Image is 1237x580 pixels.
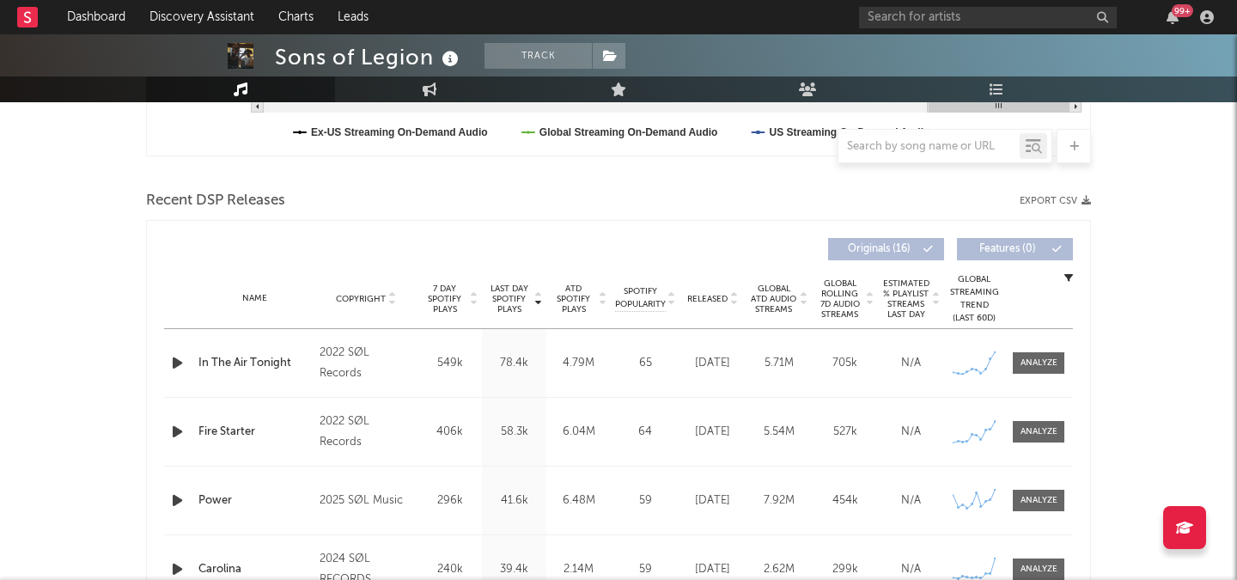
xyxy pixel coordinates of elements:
div: [DATE] [684,355,741,372]
div: 2.14M [551,561,606,578]
div: 59 [615,561,675,578]
div: 65 [615,355,675,372]
div: 2.62M [750,561,807,578]
div: 99 + [1172,4,1193,17]
div: 6.48M [551,492,606,510]
button: Originals(16) [828,238,944,260]
span: Spotify Popularity [615,285,666,311]
div: 78.4k [486,355,542,372]
div: 406k [422,424,478,441]
a: Fire Starter [198,424,311,441]
div: 59 [615,492,675,510]
span: Copyright [336,294,386,304]
span: Last Day Spotify Plays [486,284,532,314]
div: 7.92M [750,492,807,510]
div: [DATE] [684,424,741,441]
span: Features ( 0 ) [968,244,1047,254]
a: In The Air Tonight [198,355,311,372]
button: 99+ [1167,10,1179,24]
input: Search by song name or URL [838,140,1020,154]
div: 2022 SØL Records [320,412,413,453]
div: 2022 SØL Records [320,343,413,384]
div: 64 [615,424,675,441]
button: Features(0) [957,238,1073,260]
button: Export CSV [1020,196,1091,206]
div: 2025 SØL Music [320,491,413,511]
a: Power [198,492,311,510]
div: 39.4k [486,561,542,578]
div: 6.04M [551,424,606,441]
text: Ex-US Streaming On-Demand Audio [311,126,488,138]
div: N/A [882,355,940,372]
span: 7 Day Spotify Plays [422,284,467,314]
div: 454k [816,492,874,510]
div: 527k [816,424,874,441]
input: Search for artists [859,7,1117,28]
a: Carolina [198,561,311,578]
text: Global Streaming On-Demand Audio [539,126,718,138]
div: 240k [422,561,478,578]
div: N/A [882,492,940,510]
div: N/A [882,561,940,578]
div: 4.79M [551,355,606,372]
span: Originals ( 16 ) [839,244,918,254]
div: Name [198,292,311,305]
div: 5.71M [750,355,807,372]
div: [DATE] [684,561,741,578]
div: 705k [816,355,874,372]
div: N/A [882,424,940,441]
span: Recent DSP Releases [146,191,285,211]
div: 299k [816,561,874,578]
span: Global Rolling 7D Audio Streams [816,278,863,320]
div: 41.6k [486,492,542,510]
button: Track [484,43,592,69]
span: Released [687,294,728,304]
span: ATD Spotify Plays [551,284,596,314]
div: Global Streaming Trend (Last 60D) [948,273,1000,325]
span: Global ATD Audio Streams [750,284,797,314]
div: 58.3k [486,424,542,441]
div: [DATE] [684,492,741,510]
div: 296k [422,492,478,510]
span: Estimated % Playlist Streams Last Day [882,278,929,320]
text: US Streaming On-Demand Audio [769,126,929,138]
div: 5.54M [750,424,807,441]
div: 549k [422,355,478,372]
div: Sons of Legion [275,43,463,71]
